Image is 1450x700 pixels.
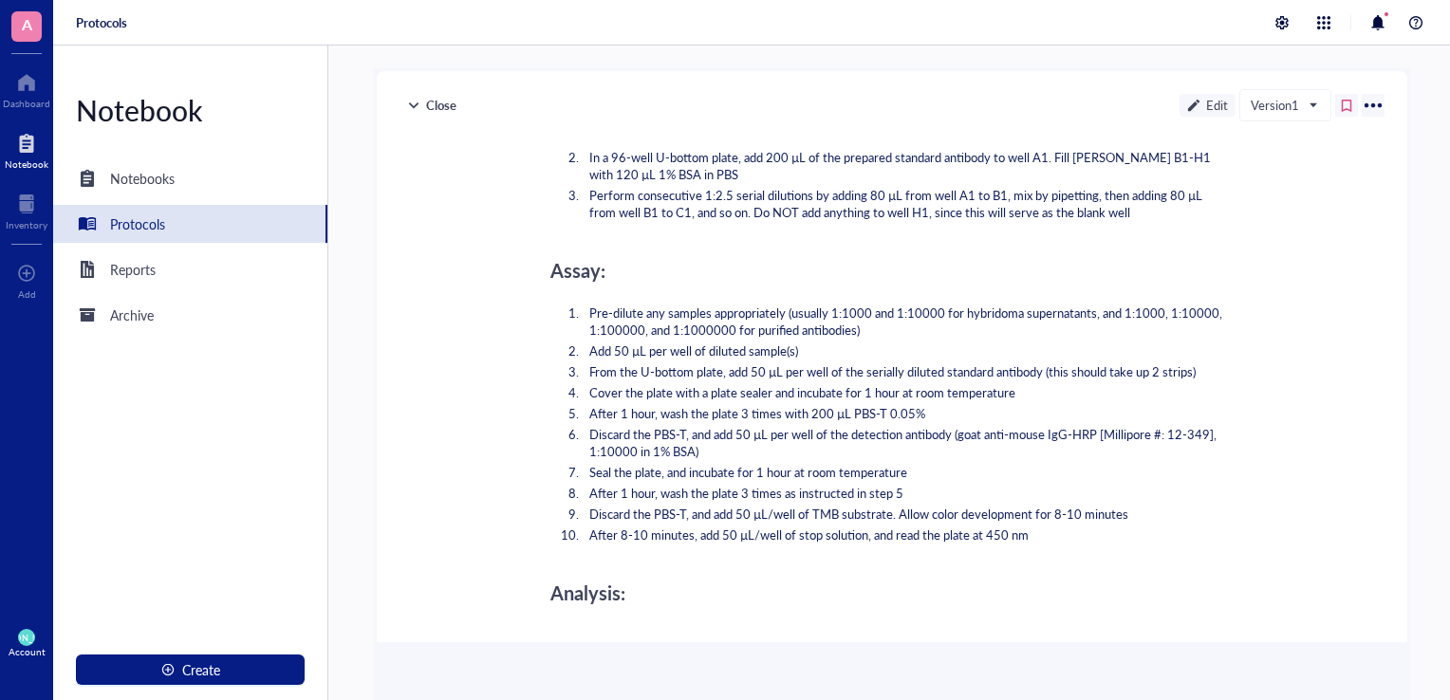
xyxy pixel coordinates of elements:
[5,128,48,170] a: Notebook
[589,341,798,359] span: Add 50 µL per well of diluted sample(s)
[53,296,327,334] a: Archive
[589,404,925,422] span: After 1 hour, wash the plate 3 times with 200 µL PBS-T 0.05%
[589,425,1219,460] span: Discard the PBS-T, and add 50 µL per well of the detection antibody (goat anti-mouse IgG-HRP [Mil...
[9,646,46,657] div: Account
[182,662,220,677] span: Create
[550,257,605,284] span: Assay:
[589,463,907,481] span: Seal the plate, and incubate for 1 hour at room temperature
[1251,97,1316,114] span: Version 1
[22,12,32,36] span: A
[589,505,1128,523] span: Discard the PBS-T, and add 50 µL/well of TMB substrate. Allow color development for 8-10 minutes
[589,484,903,502] span: After 1 hour, wash the plate 3 times as instructed in step 5
[5,158,48,170] div: Notebook
[53,250,327,288] a: Reports
[589,186,1205,221] span: Perform consecutive 1:2.5 serial dilutions by adding 80 µL from well A1 to B1, mix by pipetting, ...
[110,259,156,280] div: Reports
[589,383,1015,401] span: Cover the plate with a plate sealer and incubate for 1 hour at room temperature
[110,304,154,325] div: Archive
[53,159,327,197] a: Notebooks
[110,168,175,189] div: Notebooks
[18,288,36,300] div: Add
[76,654,305,685] button: Create
[550,580,625,606] span: Analysis:
[589,304,1225,339] span: Pre-dilute any samples appropriately (usually 1:1000 and 1:10000 for hybridoma supernatants, and ...
[3,67,50,109] a: Dashboard
[400,94,464,117] div: Close
[589,525,1029,543] span: After 8-10 minutes, add 50 µL/well of stop solution, and read the plate at 450 nm
[6,189,47,230] a: Inventory
[589,148,1214,183] span: In a 96-well U-bottom plate, add 200 µL of the prepared standard antibody to well A1. Fill [PERSO...
[1180,94,1236,117] div: Edit
[110,213,165,234] div: Protocols
[76,14,127,31] a: Protocols
[6,219,47,230] div: Inventory
[3,98,50,109] div: Dashboard
[53,91,327,129] div: Notebook
[589,362,1196,380] span: From the U-bottom plate, add 50 µL per well of the serially diluted standard antibody (this shoul...
[53,205,327,243] a: Protocols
